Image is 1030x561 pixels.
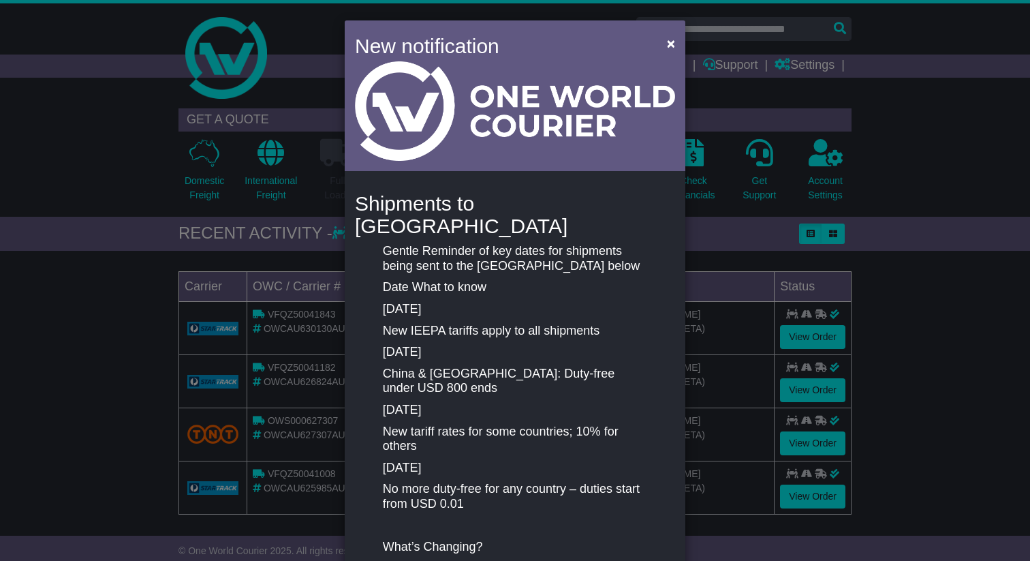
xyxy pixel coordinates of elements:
p: Gentle Reminder of key dates for shipments being sent to the [GEOGRAPHIC_DATA] below [383,244,647,273]
p: What’s Changing? [383,540,647,555]
p: Date What to know [383,280,647,295]
img: Light [355,61,675,161]
p: China & [GEOGRAPHIC_DATA]: Duty-free under USD 800 ends [383,367,647,396]
p: New tariff rates for some countries; 10% for others [383,425,647,454]
p: No more duty-free for any country – duties start from USD 0.01 [383,482,647,511]
p: [DATE] [383,345,647,360]
span: × [667,35,675,51]
p: [DATE] [383,302,647,317]
p: [DATE] [383,461,647,476]
p: [DATE] [383,403,647,418]
button: Close [660,29,682,57]
h4: Shipments to [GEOGRAPHIC_DATA] [355,192,675,237]
h4: New notification [355,31,647,61]
p: New IEEPA tariffs apply to all shipments [383,324,647,339]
